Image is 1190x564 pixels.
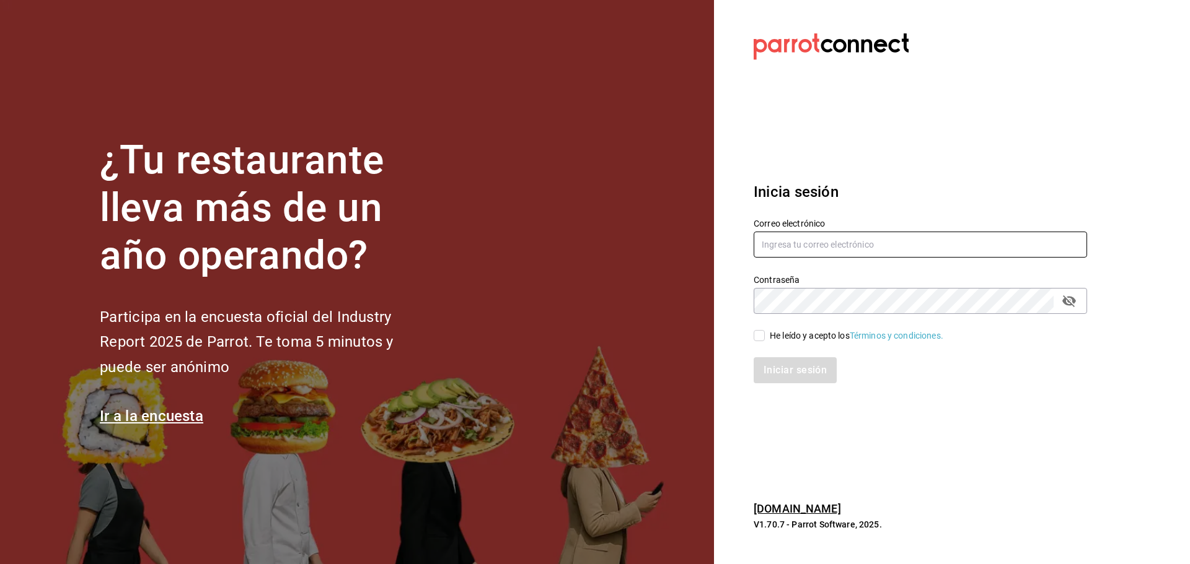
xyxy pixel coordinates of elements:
[100,305,434,380] h2: Participa en la encuesta oficial del Industry Report 2025 de Parrot. Te toma 5 minutos y puede se...
[100,407,203,425] a: Ir a la encuesta
[770,329,943,342] div: He leído y acepto los
[1059,290,1080,311] button: passwordField
[754,502,841,515] a: [DOMAIN_NAME]
[754,181,1087,203] h3: Inicia sesión
[754,219,1087,228] label: Correo electrónico
[754,518,1087,531] p: V1.70.7 - Parrot Software, 2025.
[100,137,434,279] h1: ¿Tu restaurante lleva más de un año operando?
[850,331,943,341] a: Términos y condiciones.
[754,232,1087,258] input: Ingresa tu correo electrónico
[754,275,1087,284] label: Contraseña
